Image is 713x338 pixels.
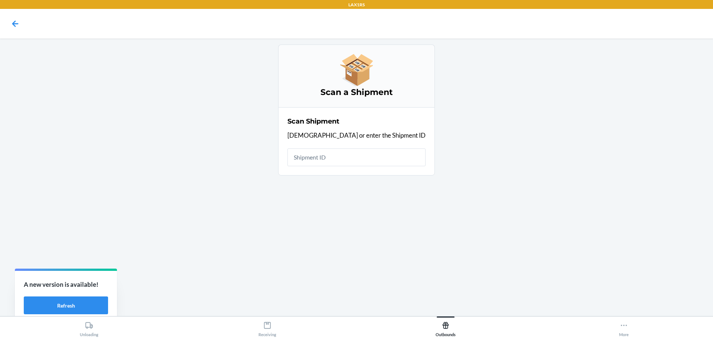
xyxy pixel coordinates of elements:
input: Shipment ID [287,148,426,166]
p: [DEMOGRAPHIC_DATA] or enter the Shipment ID [287,131,426,140]
div: Outbounds [436,318,456,337]
div: Receiving [258,318,276,337]
button: Receiving [178,316,356,337]
button: Refresh [24,296,108,314]
button: Outbounds [356,316,535,337]
div: Unloading [80,318,98,337]
button: More [535,316,713,337]
p: LAX1RS [348,1,365,8]
p: A new version is available! [24,280,108,289]
div: More [619,318,629,337]
h2: Scan Shipment [287,117,339,126]
h3: Scan a Shipment [287,86,426,98]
